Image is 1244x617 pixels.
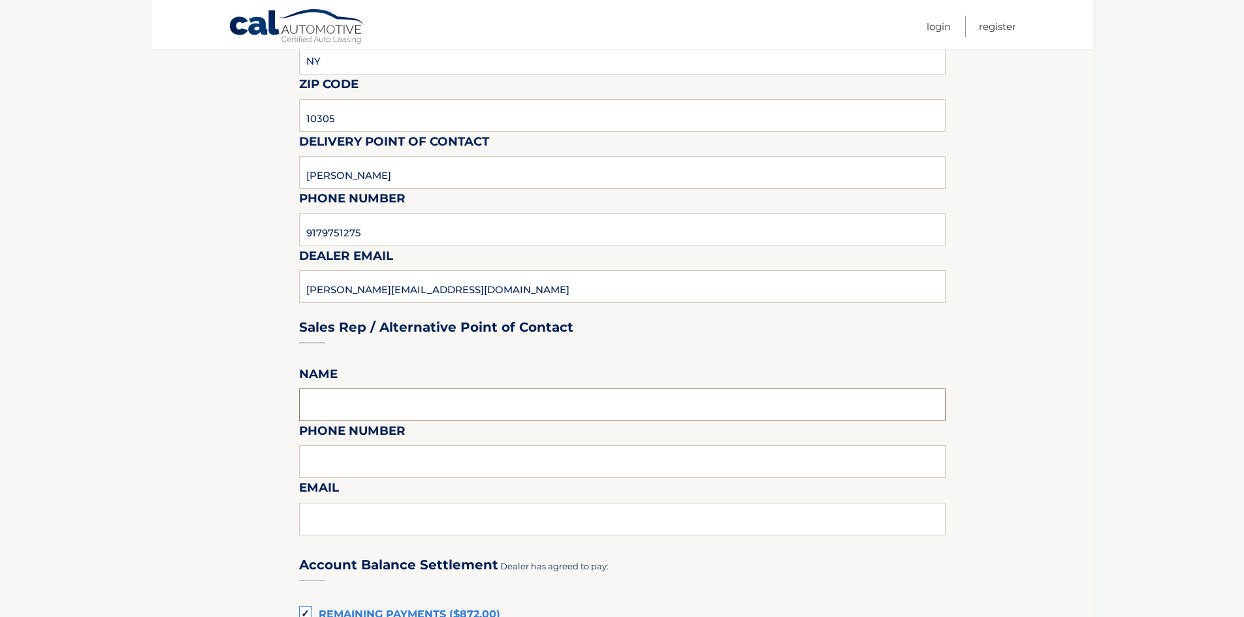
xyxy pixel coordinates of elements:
a: Login [927,16,951,37]
a: Cal Automotive [229,8,366,46]
label: Zip Code [299,74,359,99]
label: Phone Number [299,421,406,445]
span: Dealer has agreed to pay: [500,561,609,571]
label: Dealer Email [299,246,393,270]
h3: Sales Rep / Alternative Point of Contact [299,319,573,336]
h3: Account Balance Settlement [299,557,498,573]
label: Delivery Point of Contact [299,132,489,156]
a: Register [979,16,1016,37]
label: Phone Number [299,189,406,213]
label: Email [299,478,339,502]
label: Name [299,364,338,388]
